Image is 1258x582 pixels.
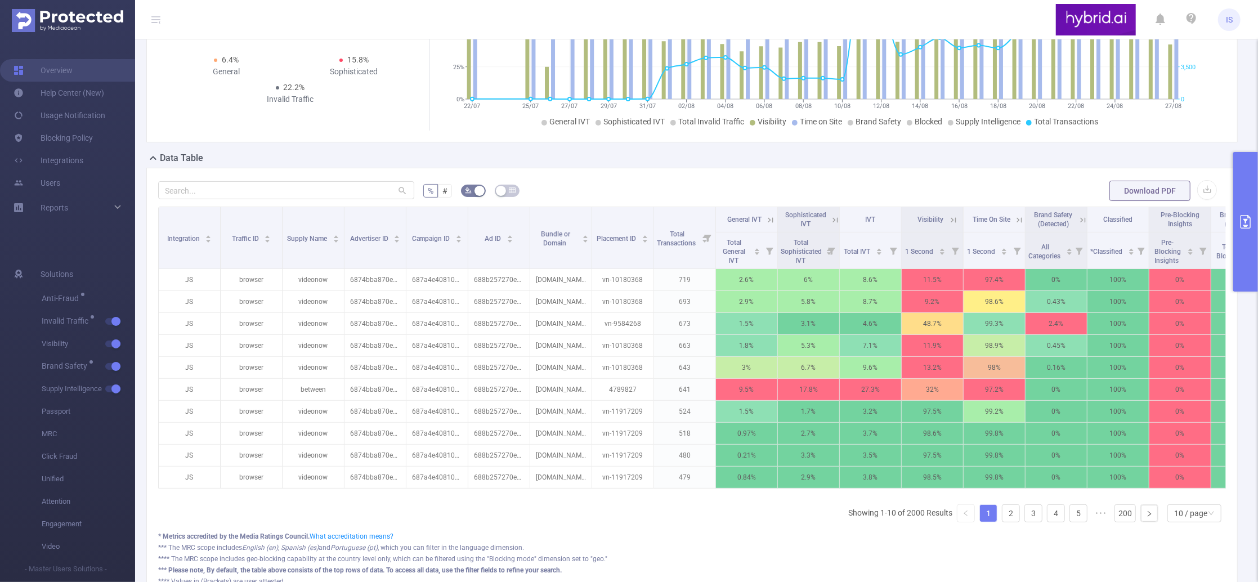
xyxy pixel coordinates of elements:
[762,232,777,268] i: Filter menu
[654,291,715,312] p: 693
[287,235,329,243] span: Supply Name
[583,234,589,237] i: icon: caret-up
[42,333,135,355] span: Visibility
[1047,505,1064,522] a: 4
[530,357,592,378] p: [DOMAIN_NAME]
[778,357,839,378] p: 6.7%
[14,172,60,194] a: Users
[1226,8,1233,31] span: IS
[1026,357,1087,378] p: 0.16%
[205,234,212,240] div: Sort
[333,234,339,237] i: icon: caret-up
[394,234,400,237] i: icon: caret-up
[678,102,695,110] tspan: 02/08
[562,102,578,110] tspan: 27/07
[541,230,570,247] span: Bundle or Domain
[1128,247,1135,253] div: Sort
[1128,247,1134,250] i: icon: caret-up
[964,291,1025,312] p: 98.6%
[1181,64,1196,71] tspan: 3,500
[1066,247,1073,253] div: Sort
[464,102,481,110] tspan: 22/07
[592,269,653,290] p: vn-10180368
[456,96,464,103] tspan: 0%
[1154,239,1181,265] span: Pre-Blocking Insights
[967,248,997,256] span: 1 Second
[795,102,812,110] tspan: 08/08
[42,362,91,370] span: Brand Safety
[205,238,212,241] i: icon: caret-down
[523,102,539,110] tspan: 25/07
[344,379,406,400] p: 6874bba870e7b2c6b8398160
[530,313,592,334] p: [DOMAIN_NAME]
[601,102,617,110] tspan: 29/07
[1188,250,1194,254] i: icon: caret-down
[840,335,901,356] p: 7.1%
[1034,117,1099,126] span: Total Transactions
[840,379,901,400] p: 27.3%
[283,379,344,400] p: between
[876,247,883,250] i: icon: caret-up
[657,230,697,247] span: Total Transactions
[964,379,1025,400] p: 97.2%
[642,234,648,240] div: Sort
[468,379,530,400] p: 688b257270e7b27c38c41551
[226,93,354,105] div: Invalid Traffic
[876,247,883,253] div: Sort
[221,313,282,334] p: browser
[530,401,592,422] p: [DOMAIN_NAME]
[347,55,369,64] span: 15.8%
[1149,269,1211,290] p: 0%
[642,234,648,237] i: icon: caret-up
[1149,335,1211,356] p: 0%
[1047,504,1065,522] li: 4
[1001,247,1008,253] div: Sort
[1149,291,1211,312] p: 0%
[158,181,414,199] input: Search...
[159,313,220,334] p: JS
[840,357,901,378] p: 9.6%
[1107,102,1123,110] tspan: 24/08
[42,378,135,400] span: Supply Intelligence
[14,82,104,104] a: Help Center (New)
[583,238,589,241] i: icon: caret-down
[1149,379,1211,400] p: 0%
[406,401,468,422] p: 687a4e40810d98a6c03132dd
[654,379,715,400] p: 641
[939,247,945,250] i: icon: caret-up
[902,269,963,290] p: 11.5%
[1146,511,1153,517] i: icon: right
[159,291,220,312] p: JS
[159,401,220,422] p: JS
[678,117,744,126] span: Total Invalid Traffic
[310,532,393,540] a: What accreditation means?
[778,379,839,400] p: 17.8%
[14,149,83,172] a: Integrations
[232,235,261,243] span: Traffic ID
[1068,102,1085,110] tspan: 22/08
[1217,243,1243,260] span: Total Blocked
[1002,504,1020,522] li: 2
[1187,247,1194,253] div: Sort
[1104,216,1133,223] span: Classified
[834,102,850,110] tspan: 10/08
[468,313,530,334] p: 688b257270e7b27c38c41551
[530,335,592,356] p: [DOMAIN_NAME]
[1115,505,1135,522] a: 200
[1166,102,1182,110] tspan: 27/08
[582,234,589,240] div: Sort
[221,291,282,312] p: browser
[159,269,220,290] p: JS
[344,335,406,356] p: 6874bba870e7b2c6b8398160
[42,490,135,513] span: Attention
[159,357,220,378] p: JS
[455,234,462,240] div: Sort
[964,357,1025,378] p: 98%
[902,357,963,378] p: 13.2%
[1026,291,1087,312] p: 0.43%
[221,335,282,356] p: browser
[264,234,271,240] div: Sort
[163,66,290,78] div: General
[1070,505,1087,522] a: 5
[509,187,516,194] i: icon: table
